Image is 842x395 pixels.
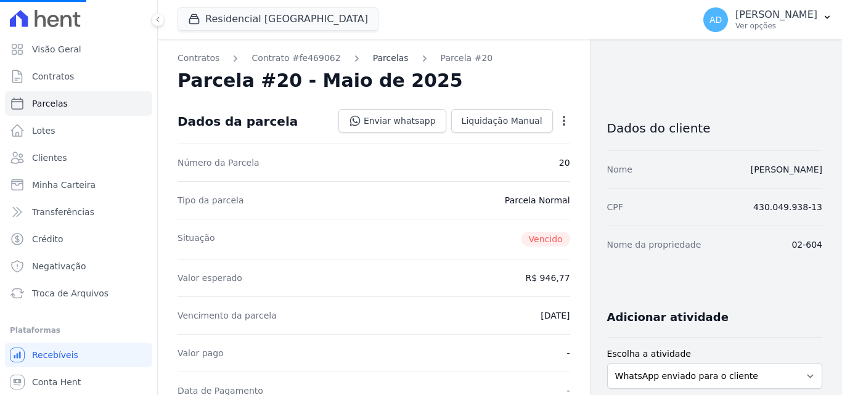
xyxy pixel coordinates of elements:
span: Conta Hent [32,376,81,388]
span: Vencido [521,232,570,246]
dd: Parcela Normal [505,194,570,206]
dd: 02-604 [791,238,822,251]
dt: Nome da propriedade [607,238,701,251]
span: Minha Carteira [32,179,96,191]
span: Liquidação Manual [462,115,542,127]
dt: CPF [607,201,623,213]
span: AD [709,15,722,24]
a: Parcela #20 [441,52,493,65]
button: AD [PERSON_NAME] Ver opções [693,2,842,37]
a: Lotes [5,118,152,143]
span: Visão Geral [32,43,81,55]
span: Transferências [32,206,94,218]
dt: Valor pago [178,347,224,359]
p: [PERSON_NAME] [735,9,817,21]
dt: Tipo da parcela [178,194,244,206]
nav: Breadcrumb [178,52,570,65]
a: Transferências [5,200,152,224]
h2: Parcela #20 - Maio de 2025 [178,70,463,92]
dt: Vencimento da parcela [178,309,277,322]
a: [PERSON_NAME] [751,165,822,174]
dd: 20 [559,157,570,169]
dd: - [567,347,570,359]
span: Clientes [32,152,67,164]
dt: Número da Parcela [178,157,260,169]
a: Troca de Arquivos [5,281,152,306]
a: Contratos [5,64,152,89]
dd: R$ 946,77 [526,272,570,284]
a: Recebíveis [5,343,152,367]
a: Crédito [5,227,152,251]
dd: [DATE] [541,309,570,322]
span: Recebíveis [32,349,78,361]
h3: Adicionar atividade [607,310,729,325]
button: Residencial [GEOGRAPHIC_DATA] [178,7,378,31]
dt: Valor esperado [178,272,242,284]
dt: Situação [178,232,215,246]
a: Conta Hent [5,370,152,394]
div: Dados da parcela [178,114,298,129]
a: Enviar whatsapp [338,109,446,132]
span: Crédito [32,233,63,245]
span: Contratos [32,70,74,83]
a: Liquidação Manual [451,109,553,132]
span: Parcelas [32,97,68,110]
a: Parcelas [5,91,152,116]
span: Lotes [32,124,55,137]
span: Troca de Arquivos [32,287,108,299]
dt: Nome [607,163,632,176]
a: Negativação [5,254,152,279]
a: Contrato #fe469062 [251,52,340,65]
h3: Dados do cliente [607,121,822,136]
a: Contratos [178,52,219,65]
div: Plataformas [10,323,147,338]
a: Clientes [5,145,152,170]
span: Negativação [32,260,86,272]
label: Escolha a atividade [607,348,822,360]
a: Visão Geral [5,37,152,62]
a: Minha Carteira [5,173,152,197]
p: Ver opções [735,21,817,31]
a: Parcelas [373,52,409,65]
dd: 430.049.938-13 [753,201,822,213]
